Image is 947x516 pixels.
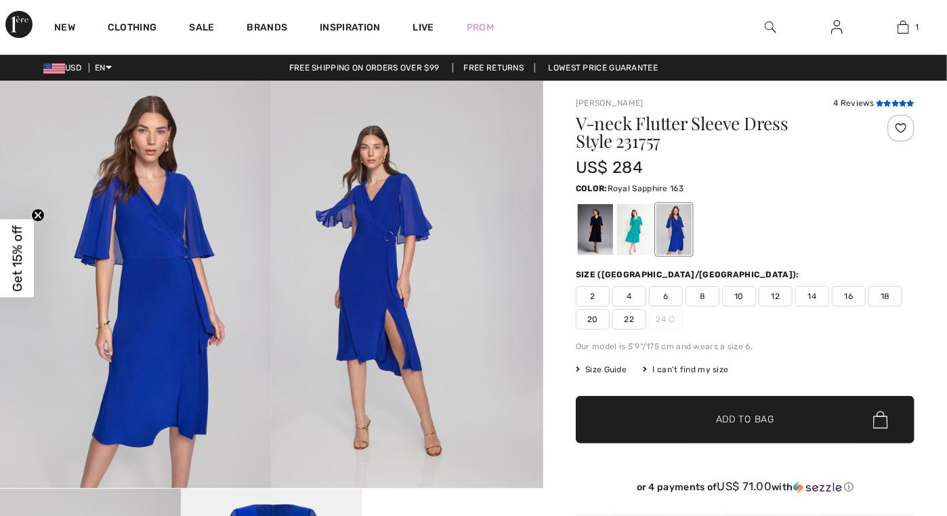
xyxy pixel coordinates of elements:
[793,481,842,494] img: Sezzle
[873,411,888,429] img: Bag.svg
[643,363,728,376] div: I can't find my size
[576,269,802,281] div: Size ([GEOGRAPHIC_DATA]/[GEOGRAPHIC_DATA]):
[272,81,543,488] img: V-Neck Flutter Sleeve Dress Style 231757. 2
[649,286,683,306] span: 6
[413,20,434,35] a: Live
[669,316,675,323] img: ring-m.svg
[453,63,536,73] a: Free Returns
[576,396,914,443] button: Add to Bag
[576,115,858,150] h1: V-neck Flutter Sleeve Dress Style 231757
[576,309,610,330] span: 20
[820,19,854,36] a: Sign In
[576,480,914,498] div: or 4 payments ofUS$ 71.00withSezzle Click to learn more about Sezzle
[5,11,33,38] img: 1ère Avenue
[189,22,214,36] a: Sale
[43,63,65,74] img: US Dollar
[576,340,914,353] div: Our model is 5'9"/175 cm and wears a size 6.
[765,19,776,35] img: search the website
[608,184,683,193] span: Royal Sapphire 163
[9,225,25,292] span: Get 15% off
[868,286,902,306] span: 18
[576,98,644,108] a: [PERSON_NAME]
[576,480,914,494] div: or 4 payments of with
[108,22,156,36] a: Clothing
[656,204,692,255] div: Royal Sapphire 163
[916,21,919,33] span: 1
[576,184,608,193] span: Color:
[612,309,646,330] span: 22
[538,63,669,73] a: Lowest Price Guarantee
[247,22,288,36] a: Brands
[95,63,112,73] span: EN
[833,97,914,109] div: 4 Reviews
[54,22,75,36] a: New
[576,286,610,306] span: 2
[278,63,450,73] a: Free shipping on orders over $99
[898,19,909,35] img: My Bag
[617,204,652,255] div: Ocean blue
[578,204,613,255] div: Midnight Blue
[716,413,774,427] span: Add to Bag
[32,9,60,22] span: Chat
[467,20,494,35] a: Prom
[576,158,643,177] span: US$ 284
[717,479,772,493] span: US$ 71.00
[759,286,793,306] span: 12
[722,286,756,306] span: 10
[870,19,935,35] a: 1
[612,286,646,306] span: 4
[31,208,45,222] button: Close teaser
[832,286,866,306] span: 16
[576,363,627,376] span: Size Guide
[831,19,843,35] img: My Info
[795,286,829,306] span: 14
[686,286,719,306] span: 8
[320,22,380,36] span: Inspiration
[43,63,87,73] span: USD
[649,309,683,330] span: 24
